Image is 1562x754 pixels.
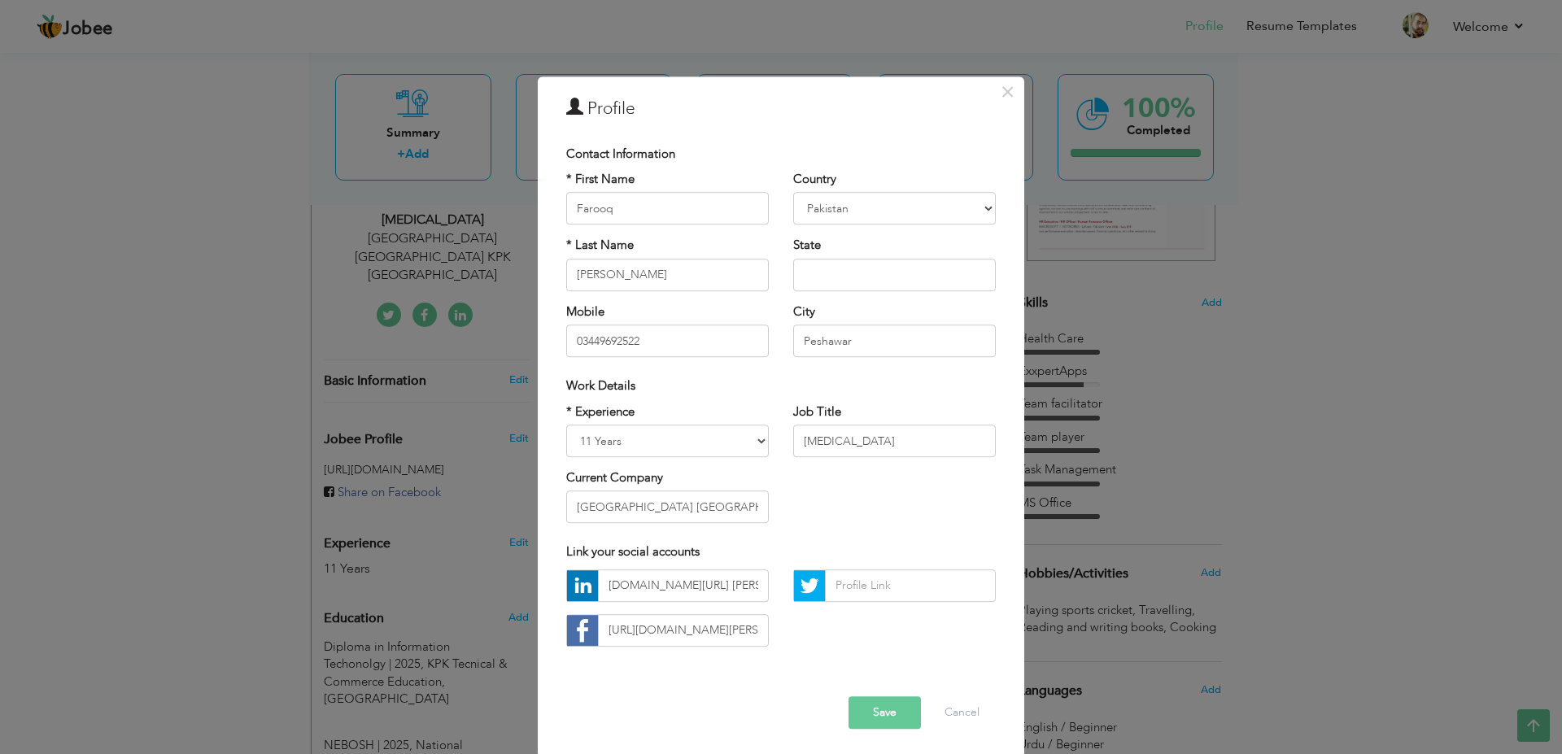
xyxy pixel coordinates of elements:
span: Work Details [566,377,635,394]
span: × [1001,77,1014,107]
span: Link your social accounts [566,544,700,560]
h3: Profile [566,97,996,121]
button: Close [994,79,1020,105]
img: Twitter [794,570,825,601]
input: Profile Link [598,569,769,602]
label: State [793,238,821,255]
button: Cancel [928,696,996,729]
label: * Experience [566,403,635,421]
input: Profile Link [598,614,769,647]
button: Save [849,696,921,729]
label: Mobile [566,303,604,320]
label: City [793,303,815,320]
label: * Last Name [566,238,634,255]
label: Job Title [793,403,841,421]
label: Country [793,171,836,188]
label: * First Name [566,171,635,188]
input: Profile Link [825,569,996,602]
label: Current Company [566,469,663,486]
img: facebook [567,615,598,646]
span: Contact Information [566,146,675,162]
img: linkedin [567,570,598,601]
